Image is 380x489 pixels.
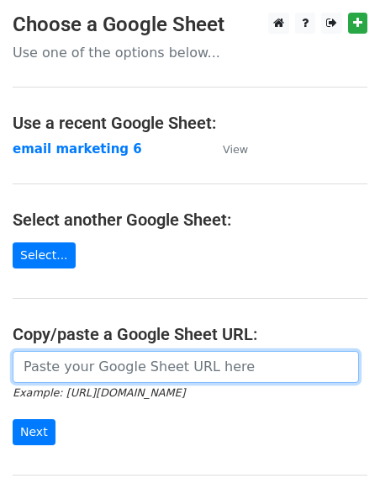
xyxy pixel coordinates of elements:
a: View [206,141,248,157]
h4: Use a recent Google Sheet: [13,113,367,133]
iframe: Chat Widget [296,408,380,489]
h4: Copy/paste a Google Sheet URL: [13,324,367,344]
small: Example: [URL][DOMAIN_NAME] [13,386,185,399]
a: Select... [13,242,76,268]
input: Next [13,419,55,445]
small: View [223,143,248,156]
div: Widget de chat [296,408,380,489]
input: Paste your Google Sheet URL here [13,351,359,383]
h4: Select another Google Sheet: [13,210,367,230]
h3: Choose a Google Sheet [13,13,367,37]
a: email marketing 6 [13,141,142,157]
p: Use one of the options below... [13,44,367,61]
